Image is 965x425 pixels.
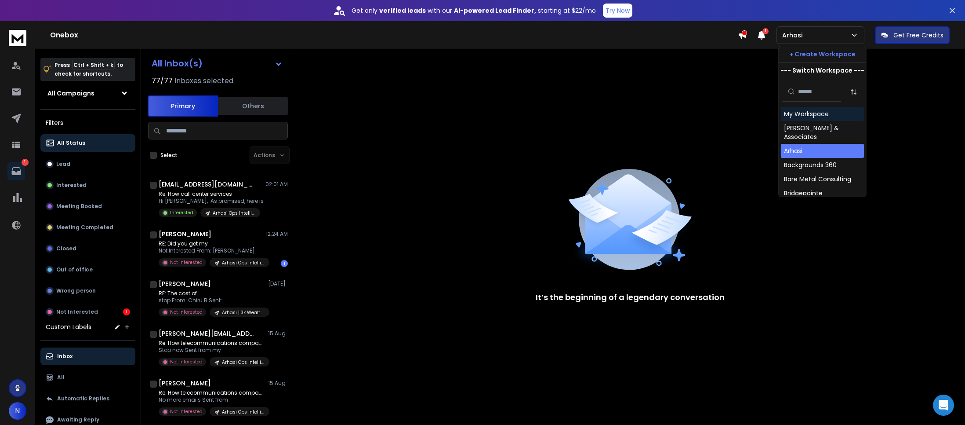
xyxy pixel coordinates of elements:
p: Wrong person [56,287,96,294]
p: Inbox [57,353,73,360]
button: Closed [40,240,135,257]
button: Meeting Completed [40,219,135,236]
p: Not Interested [170,309,203,315]
p: Re: How telecommunications companies reduce [159,389,264,396]
button: Inbox [40,348,135,365]
div: My Workspace [784,110,829,118]
button: Out of office [40,261,135,278]
p: Awaiting Reply [57,416,99,423]
h3: Inboxes selected [174,76,233,86]
button: Meeting Booked [40,198,135,215]
p: Not Interested [170,408,203,415]
p: It’s the beginning of a legendary conversation [536,291,725,304]
p: --- Switch Workspace --- [780,66,864,75]
strong: AI-powered Lead Finder, [454,6,536,15]
p: Meeting Completed [56,224,113,231]
h1: [PERSON_NAME] [159,379,211,388]
p: Arhasi | 3k Wealth Management Campaign [222,309,264,316]
button: + Create Workspace [779,46,866,62]
p: 12:24 AM [266,231,288,238]
p: Get only with our starting at $22/mo [352,6,596,15]
p: Not Interested [170,259,203,266]
h1: [PERSON_NAME] [159,279,211,288]
button: All Inbox(s) [145,55,290,72]
button: Interested [40,176,135,194]
div: Bare Metal Consulting [784,175,851,183]
p: 15 Aug [268,330,288,337]
p: Interested [170,209,193,216]
h3: Filters [40,117,135,129]
button: N [9,402,26,420]
h1: All Inbox(s) [152,59,203,68]
button: All [40,369,135,386]
p: 1 [22,159,29,166]
div: Backgrounds 360 [784,161,837,169]
div: 1 [281,260,288,267]
button: Try Now [603,4,632,18]
img: logo [9,30,26,46]
h3: Custom Labels [46,322,91,331]
button: All Status [40,134,135,152]
button: Automatic Replies [40,390,135,407]
p: Not Interested [170,359,203,365]
p: Stop now Sent from my [159,347,264,354]
p: Arhasi [782,31,806,40]
p: Lead [56,161,70,168]
p: stop From: Chiru B Sent: [159,297,264,304]
p: Automatic Replies [57,395,109,402]
h1: Onebox [50,30,738,40]
p: All Status [57,139,85,147]
button: Not Interested1 [40,303,135,321]
p: Re: How telecommunications companies reduce [159,340,264,347]
label: Select [160,152,178,159]
h1: [PERSON_NAME] [159,230,211,238]
p: + Create Workspace [789,50,856,59]
a: 1 [7,162,25,180]
p: Re: How call center services [159,191,264,198]
p: RE: The cost of [159,290,264,297]
span: Ctrl + Shift + k [72,60,115,70]
button: All Campaigns [40,84,135,102]
button: Others [218,96,288,116]
button: Wrong person [40,282,135,300]
div: 1 [123,308,130,315]
p: Arhasi Ops Intelligence | 9.8k Telecommunications [222,260,264,266]
p: [DATE] [268,280,288,287]
p: 15 Aug [268,380,288,387]
h1: All Campaigns [47,89,94,98]
div: [PERSON_NAME] & Associates [784,124,860,141]
p: No more emails Sent from [159,396,264,403]
p: Hi [PERSON_NAME], As promised, here is [159,198,264,205]
p: Not Interested From: [PERSON_NAME] [159,247,264,254]
p: Arhasi Ops Intelligence | 9.8k Telecommunications [222,409,264,415]
button: Lead [40,155,135,173]
p: Not Interested [56,308,98,315]
p: Out of office [56,266,93,273]
div: Arhasi [784,147,802,155]
button: Get Free Credits [875,26,950,44]
p: Interested [56,182,87,189]
span: 1 [762,28,769,34]
p: Closed [56,245,76,252]
button: Sort by Sort A-Z [845,83,862,101]
p: Get Free Credits [893,31,943,40]
p: 02:01 AM [265,181,288,188]
p: RE: Did you get my [159,240,264,247]
p: All [57,374,65,381]
p: Meeting Booked [56,203,102,210]
p: Arhasi Ops Intelligence | 9.8k Telecommunications [222,359,264,366]
button: Primary [148,95,218,117]
p: Try Now [606,6,630,15]
div: Bridgepointe Technologies [784,189,860,206]
p: Arhasi Ops Intelligence | 9.8k Telecommunications [213,210,255,216]
p: Press to check for shortcuts. [54,61,123,78]
span: 77 / 77 [152,76,173,86]
h1: [EMAIL_ADDRESS][DOMAIN_NAME] [159,180,255,189]
h1: [PERSON_NAME][EMAIL_ADDRESS][DOMAIN_NAME] [159,329,255,338]
div: Open Intercom Messenger [933,395,954,416]
strong: verified leads [379,6,426,15]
